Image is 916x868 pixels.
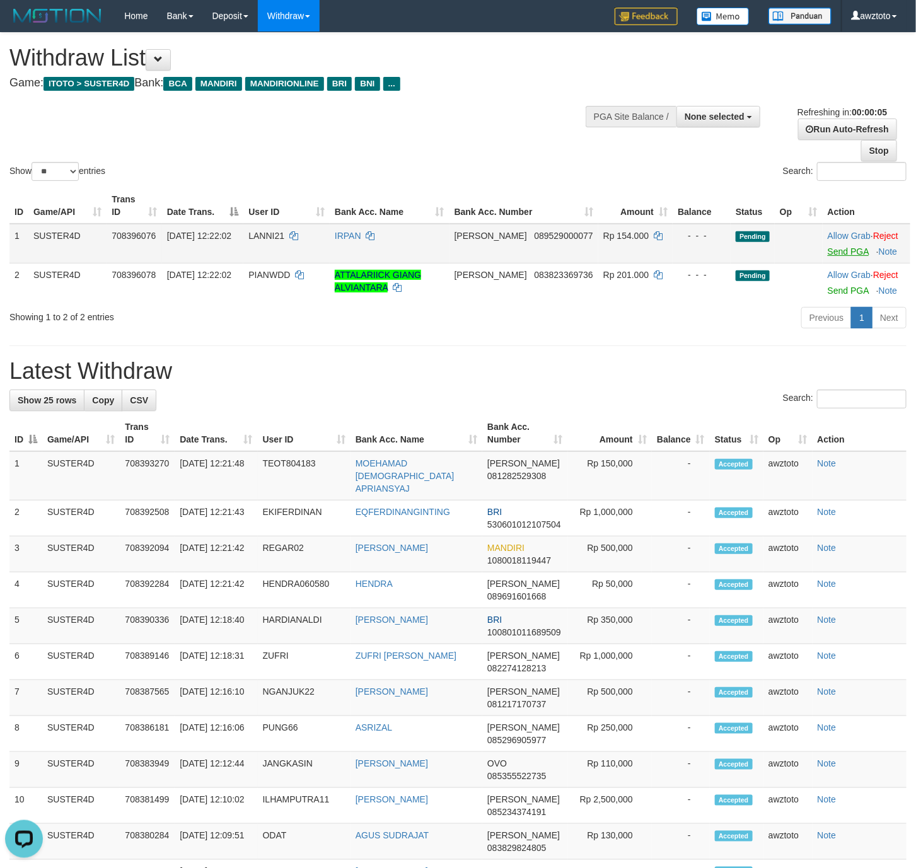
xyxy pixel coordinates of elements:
[9,716,42,752] td: 8
[715,543,753,554] span: Accepted
[715,759,753,770] span: Accepted
[335,231,361,241] a: IRPAN
[487,722,560,732] span: [PERSON_NAME]
[167,270,231,280] span: [DATE] 12:22:02
[43,77,134,91] span: ITOTO > SUSTER4D
[195,77,242,91] span: MANDIRI
[9,390,84,411] a: Show 25 rows
[9,162,105,181] label: Show entries
[120,572,175,608] td: 708392284
[568,644,652,680] td: Rp 1,000,000
[9,224,28,263] td: 1
[383,77,400,91] span: ...
[487,471,546,481] span: Copy 081282529308 to clipboard
[652,501,710,536] td: -
[487,555,551,565] span: Copy 1080018119447 to clipboard
[162,188,244,224] th: Date Trans.: activate to sort column descending
[175,644,257,680] td: [DATE] 12:18:31
[107,188,162,224] th: Trans ID: activate to sort column ascending
[42,716,120,752] td: SUSTER4D
[818,758,837,768] a: Note
[9,536,42,572] td: 3
[568,415,652,451] th: Amount: activate to sort column ascending
[487,519,561,529] span: Copy 530601012107504 to clipboard
[258,415,351,451] th: User ID: activate to sort column ascending
[763,644,813,680] td: awztoto
[9,501,42,536] td: 2
[42,644,120,680] td: SUSTER4D
[120,451,175,501] td: 708393270
[487,591,546,601] span: Copy 089691601668 to clipboard
[356,507,450,517] a: EQFERDINANGINTING
[568,608,652,644] td: Rp 350,000
[356,794,428,804] a: [PERSON_NAME]
[487,771,546,781] span: Copy 085355522735 to clipboard
[715,795,753,806] span: Accepted
[112,231,156,241] span: 708396076
[873,270,898,280] a: Reject
[715,651,753,662] span: Accepted
[32,162,79,181] select: Showentries
[9,359,907,384] h1: Latest Withdraw
[449,188,598,224] th: Bank Acc. Number: activate to sort column ascending
[818,543,837,553] a: Note
[763,536,813,572] td: awztoto
[42,451,120,501] td: SUSTER4D
[828,231,871,241] a: Allow Grab
[487,686,560,697] span: [PERSON_NAME]
[652,572,710,608] td: -
[873,231,898,241] a: Reject
[356,830,429,840] a: AGUS SUDRAJAT
[356,458,455,494] a: MOEHAMAD [DEMOGRAPHIC_DATA] APRIANSYAJ
[130,395,148,405] span: CSV
[120,824,175,860] td: 708380284
[801,307,852,328] a: Previous
[763,716,813,752] td: awztoto
[797,107,887,117] span: Refreshing in:
[175,501,257,536] td: [DATE] 12:21:43
[175,572,257,608] td: [DATE] 12:21:42
[673,188,731,224] th: Balance
[9,572,42,608] td: 4
[455,270,527,280] span: [PERSON_NAME]
[356,651,456,661] a: ZUFRI [PERSON_NAME]
[175,608,257,644] td: [DATE] 12:18:40
[615,8,678,25] img: Feedback.jpg
[487,830,560,840] span: [PERSON_NAME]
[487,699,546,709] span: Copy 081217170737 to clipboard
[9,263,28,302] td: 2
[167,231,231,241] span: [DATE] 12:22:02
[763,415,813,451] th: Op: activate to sort column ascending
[120,608,175,644] td: 708390336
[685,112,745,122] span: None selected
[768,8,832,25] img: panduan.png
[697,8,750,25] img: Button%20Memo.svg
[120,752,175,788] td: 708383949
[42,501,120,536] td: SUSTER4D
[715,615,753,626] span: Accepted
[598,188,673,224] th: Amount: activate to sort column ascending
[715,459,753,470] span: Accepted
[120,788,175,824] td: 708381499
[879,246,898,257] a: Note
[603,270,649,280] span: Rp 201.000
[9,644,42,680] td: 6
[823,188,910,224] th: Action
[482,415,567,451] th: Bank Acc. Number: activate to sort column ascending
[652,608,710,644] td: -
[487,758,507,768] span: OVO
[818,458,837,468] a: Note
[652,752,710,788] td: -
[42,752,120,788] td: SUSTER4D
[534,270,593,280] span: Copy 083823369736 to clipboard
[258,716,351,752] td: PUNG66
[652,451,710,501] td: -
[715,507,753,518] span: Accepted
[851,307,873,328] a: 1
[823,263,910,302] td: ·
[258,680,351,716] td: NGANJUK22
[736,231,770,242] span: Pending
[715,831,753,842] span: Accepted
[9,608,42,644] td: 5
[9,45,598,71] h1: Withdraw List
